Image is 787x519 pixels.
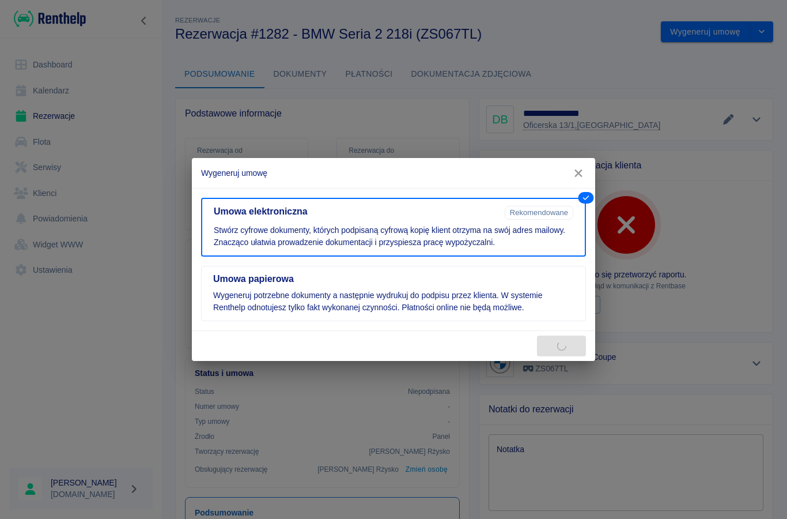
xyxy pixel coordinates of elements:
[201,198,586,257] button: Umowa elektronicznaRekomendowaneStwórz cyfrowe dokumenty, których podpisaną cyfrową kopię klient ...
[213,273,574,285] h5: Umowa papierowa
[214,224,573,249] p: Stwórz cyfrowe dokumenty, których podpisaną cyfrową kopię klient otrzyma na swój adres mailowy. Z...
[201,266,586,321] button: Umowa papierowaWygeneruj potrzebne dokumenty a następnie wydrukuj do podpisu przez klienta. W sys...
[213,289,574,314] p: Wygeneruj potrzebne dokumenty a następnie wydrukuj do podpisu przez klienta. W systemie Renthelp ...
[192,158,595,188] h2: Wygeneruj umowę
[214,206,500,217] h5: Umowa elektroniczna
[505,208,573,217] span: Rekomendowane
